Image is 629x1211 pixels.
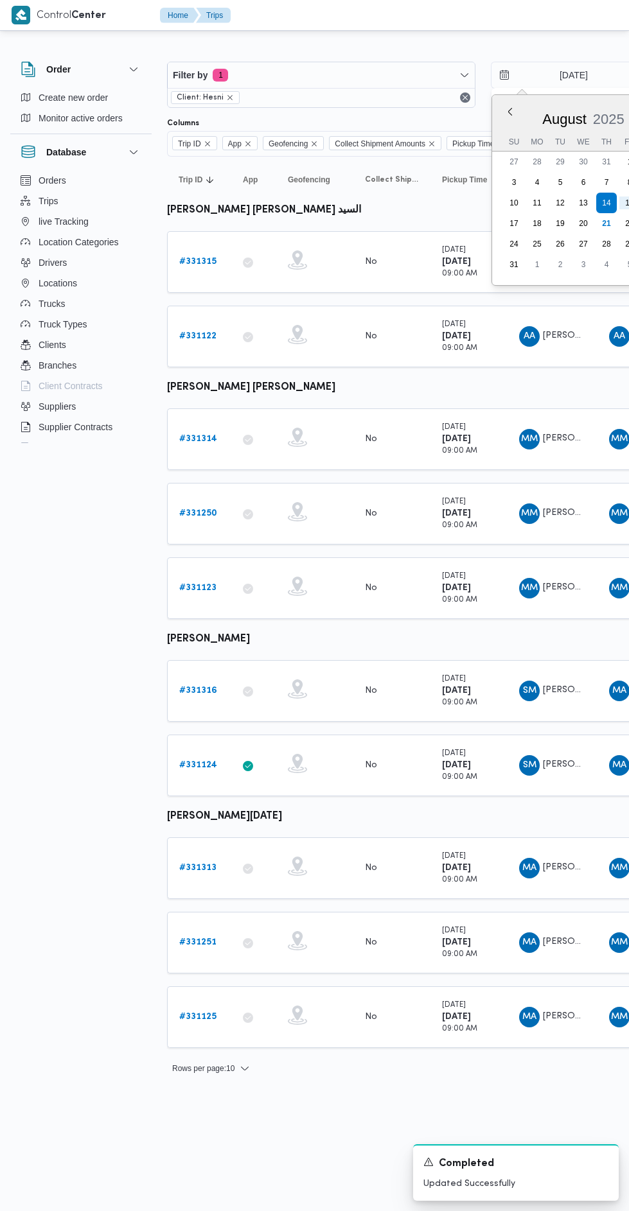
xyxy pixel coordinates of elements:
span: 1 active filters [213,69,228,82]
small: 09:00 AM [442,1025,477,1032]
span: SM [523,755,536,776]
div: Notification [423,1156,608,1172]
span: Location Categories [39,234,119,250]
span: MA [522,932,536,953]
div: day-4 [527,172,547,193]
span: App [228,137,242,151]
span: Branches [39,358,76,373]
button: Remove Geofencing from selection in this group [310,140,318,148]
span: Trips [39,193,58,209]
button: Filter by1 active filters [168,62,475,88]
a: #331250 [179,506,217,521]
div: day-28 [596,234,617,254]
b: # 331316 [179,686,217,695]
span: MM [521,429,538,449]
div: day-27 [573,234,594,254]
span: Collect Shipment Amounts [365,175,419,185]
div: Button. Open the month selector. August is currently selected. [542,110,588,128]
span: Collect Shipment Amounts [329,136,441,150]
div: Muhammad Ammad Rmdhan Alsaid Muhammad [519,858,540,878]
b: [DATE] [442,257,471,266]
button: live Tracking [15,211,146,232]
div: day-3 [504,172,524,193]
span: MM [611,578,628,598]
span: Rows per page : 10 [172,1061,235,1076]
b: [DATE] [442,1013,471,1021]
b: # 331251 [179,938,217,946]
span: Supplier Contracts [39,419,112,435]
button: Trip IDSorted in descending order [173,170,225,190]
div: No [365,937,377,948]
button: Remove App from selection in this group [244,140,252,148]
a: #331125 [179,1009,217,1025]
div: day-2 [550,254,571,275]
a: #331313 [179,860,217,876]
div: No [365,508,377,519]
small: [DATE] [442,1002,466,1009]
span: MM [611,429,628,449]
span: Geofencing [269,137,308,151]
small: 09:00 AM [442,876,477,884]
span: MA [612,755,626,776]
button: Pickup Time [437,170,501,190]
button: Suppliers [15,396,146,417]
a: #331123 [179,580,217,596]
span: SM [523,681,536,701]
div: Muhammad Ammad Rmdhan Alsaid Muhammad [519,1007,540,1027]
button: Supplier Contracts [15,417,146,437]
span: Trip ID [178,137,201,151]
span: MM [611,858,628,878]
button: Home [160,8,199,23]
small: 09:00 AM [442,270,477,277]
div: day-20 [573,213,594,234]
span: MM [611,503,628,524]
small: [DATE] [442,927,466,934]
div: Muhammad Ammad Rmdhan Alsaid Muhammad [519,932,540,953]
b: # 331125 [179,1013,217,1021]
div: day-24 [504,234,524,254]
button: Branches [15,355,146,376]
button: Truck Types [15,314,146,335]
a: #331314 [179,431,217,447]
b: # 331250 [179,509,217,518]
div: day-6 [573,172,594,193]
button: Remove Trip ID from selection in this group [204,140,211,148]
small: 09:00 AM [442,522,477,529]
button: Trips [15,191,146,211]
div: day-31 [504,254,524,275]
span: Client Contracts [39,378,103,394]
b: [DATE] [442,509,471,518]
span: Monitor active orders [39,110,123,126]
div: day-18 [527,213,547,234]
div: No [365,433,377,445]
span: Filter by [173,67,208,83]
b: # 331123 [179,584,217,592]
button: Order [21,62,141,77]
small: 09:00 AM [442,345,477,352]
div: No [365,582,377,594]
button: Trips [196,8,231,23]
small: [DATE] [442,573,466,580]
div: day-21 [596,213,617,234]
div: day-4 [596,254,617,275]
b: # 331313 [179,864,217,872]
span: App [243,175,258,185]
small: [DATE] [442,675,466,683]
button: Locations [15,273,146,293]
span: Truck Types [39,317,87,332]
div: Order [10,87,152,134]
b: [PERSON_NAME] [PERSON_NAME] السيد [167,205,361,215]
div: day-3 [573,254,594,275]
button: Client Contracts [15,376,146,396]
svg: Sorted in descending order [205,175,215,185]
button: Drivers [15,252,146,273]
button: remove selected entity [226,94,234,101]
b: [PERSON_NAME][DATE] [167,812,282,821]
button: Monitor active orders [15,108,146,128]
span: August [543,111,587,127]
small: 09:00 AM [442,597,477,604]
div: Th [596,133,617,151]
div: day-13 [573,193,594,213]
span: Client: Hesni [171,91,240,104]
div: We [573,133,594,151]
